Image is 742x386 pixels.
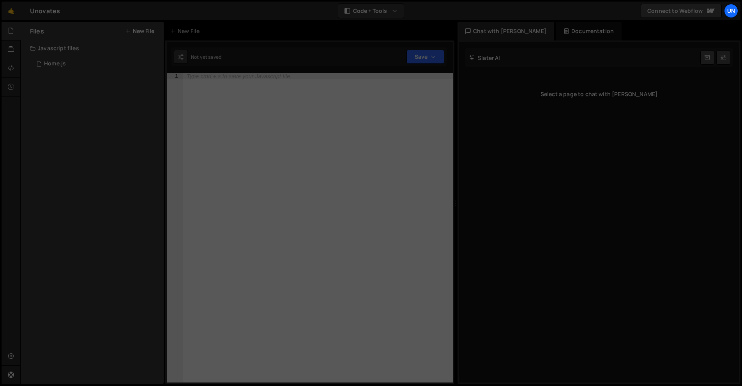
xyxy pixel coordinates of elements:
button: New File [125,28,154,34]
div: 16819/45959.js [30,56,164,72]
button: Code + Tools [338,4,404,18]
div: New File [170,27,203,35]
button: Save [406,50,444,64]
a: Un [724,4,738,18]
div: Type cmd + s to save your Javascript file. [187,74,291,79]
h2: Files [30,27,44,35]
div: Unovates [30,6,60,16]
div: Home.js [44,60,66,67]
div: Documentation [556,22,622,40]
div: Select a page to chat with [PERSON_NAME] [465,79,733,110]
div: Javascript files [21,40,164,56]
a: 🤙 [2,2,21,20]
div: Not yet saved [191,54,221,60]
a: Connect to Webflow [641,4,722,18]
div: 1 [167,73,183,79]
h2: Slater AI [469,54,500,61]
div: Chat with [PERSON_NAME] [458,22,554,40]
